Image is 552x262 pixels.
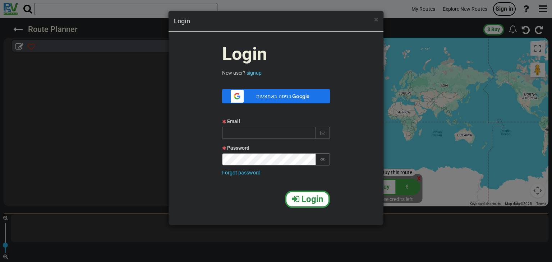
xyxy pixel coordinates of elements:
h4: Login [174,17,378,26]
span: כניסה באמצעות Google [240,93,326,100]
a: Forgot password [222,170,261,176]
button: Close [374,16,378,23]
span: Login [222,43,267,64]
div: כניסה באמצעות Google [222,89,330,103]
span: × [374,15,378,24]
label: Email [227,118,240,125]
label: Password [227,144,249,151]
button: Login [285,191,330,208]
span: New user? [222,70,245,76]
a: signup [247,70,262,76]
span: Login [302,194,323,204]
